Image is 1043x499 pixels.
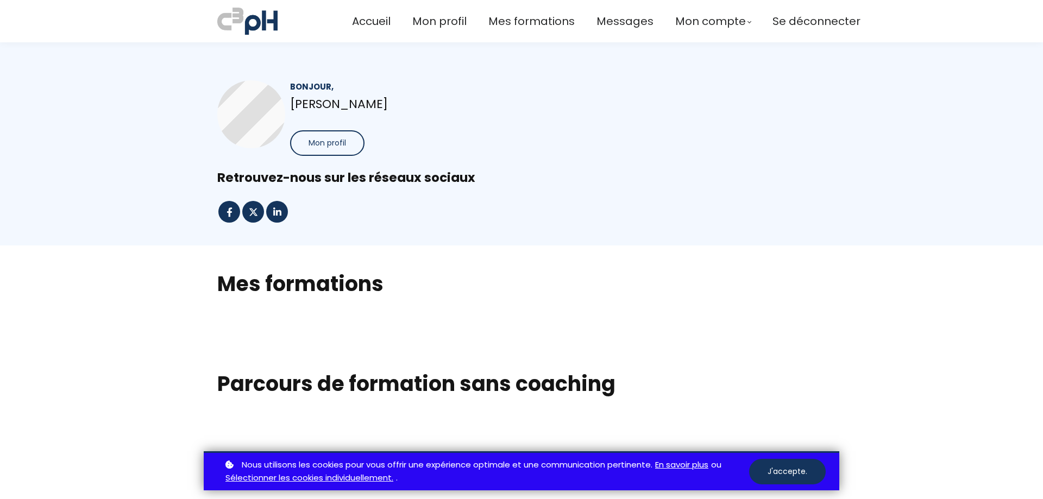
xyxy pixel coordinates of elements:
[352,12,391,30] a: Accueil
[655,458,708,472] a: En savoir plus
[309,137,346,149] span: Mon profil
[772,12,860,30] a: Se déconnecter
[290,94,503,113] p: [PERSON_NAME]
[290,130,365,156] button: Mon profil
[242,458,652,472] span: Nous utilisons les cookies pour vous offrir une expérience optimale et une communication pertinente.
[217,270,826,298] h2: Mes formations
[675,12,746,30] span: Mon compte
[290,80,503,93] div: Bonjour,
[217,371,826,397] h1: Parcours de formation sans coaching
[217,5,278,37] img: a70bc7685e0efc0bd0b04b3506828469.jpeg
[217,169,826,186] div: Retrouvez-nous sur les réseaux sociaux
[749,459,826,484] button: J'accepte.
[488,12,575,30] a: Mes formations
[223,458,749,485] p: ou .
[412,12,467,30] a: Mon profil
[225,471,393,485] a: Sélectionner les cookies individuellement.
[596,12,654,30] a: Messages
